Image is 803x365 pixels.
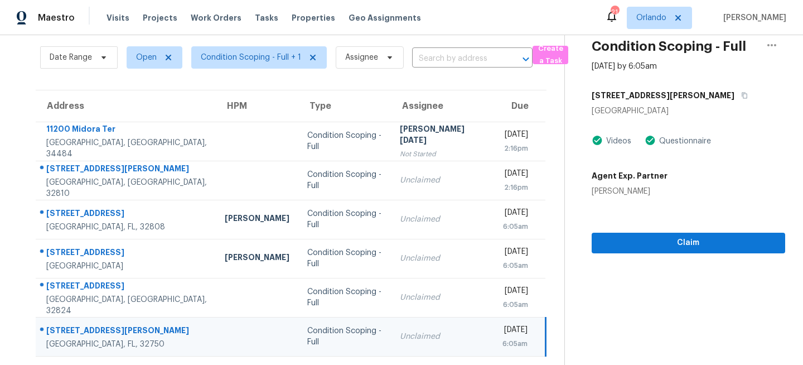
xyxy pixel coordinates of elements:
[46,325,207,339] div: [STREET_ADDRESS][PERSON_NAME]
[46,339,207,350] div: [GEOGRAPHIC_DATA], FL, 32750
[592,170,667,181] h5: Agent Exp. Partner
[400,253,485,264] div: Unclaimed
[592,186,667,197] div: [PERSON_NAME]
[645,135,656,146] img: Artifact Present Icon
[734,85,749,105] button: Copy Address
[345,52,378,63] span: Assignee
[307,130,382,152] div: Condition Scoping - Full
[191,12,241,23] span: Work Orders
[46,247,207,261] div: [STREET_ADDRESS]
[592,41,746,52] h2: Condition Scoping - Full
[592,90,734,101] h5: [STREET_ADDRESS][PERSON_NAME]
[502,338,528,349] div: 6:05am
[592,135,603,146] img: Artifact Present Icon
[592,105,785,117] div: [GEOGRAPHIC_DATA]
[636,12,666,23] span: Orlando
[255,14,278,22] span: Tasks
[592,61,657,72] div: [DATE] by 6:05am
[502,168,529,182] div: [DATE]
[225,213,289,227] div: [PERSON_NAME]
[307,208,382,230] div: Condition Scoping - Full
[719,12,786,23] span: [PERSON_NAME]
[400,292,485,303] div: Unclaimed
[216,90,298,122] th: HPM
[400,123,485,148] div: [PERSON_NAME][DATE]
[46,177,207,199] div: [GEOGRAPHIC_DATA], [GEOGRAPHIC_DATA], 32810
[307,247,382,270] div: Condition Scoping - Full
[46,280,207,294] div: [STREET_ADDRESS]
[307,325,382,348] div: Condition Scoping - Full
[201,52,301,63] span: Condition Scoping - Full + 1
[518,51,534,67] button: Open
[46,208,207,222] div: [STREET_ADDRESS]
[502,221,529,232] div: 6:05am
[494,90,546,122] th: Due
[46,123,207,137] div: 11200 Midora Ter
[400,175,485,186] div: Unclaimed
[502,246,529,260] div: [DATE]
[46,294,207,316] div: [GEOGRAPHIC_DATA], [GEOGRAPHIC_DATA], 32824
[601,236,776,250] span: Claim
[412,50,501,68] input: Search by address
[592,233,785,253] button: Claim
[502,207,529,221] div: [DATE]
[143,12,177,23] span: Projects
[611,7,618,18] div: 21
[307,169,382,191] div: Condition Scoping - Full
[225,252,289,266] div: [PERSON_NAME]
[533,46,568,64] button: Create a Task
[292,12,335,23] span: Properties
[400,148,485,160] div: Not Started
[298,90,391,122] th: Type
[36,90,216,122] th: Address
[400,331,485,342] div: Unclaimed
[538,42,563,68] span: Create a Task
[38,12,75,23] span: Maestro
[603,136,631,147] div: Videos
[136,52,157,63] span: Open
[656,136,711,147] div: Questionnaire
[46,261,207,272] div: [GEOGRAPHIC_DATA]
[502,182,529,193] div: 2:16pm
[400,214,485,225] div: Unclaimed
[502,260,529,271] div: 6:05am
[46,137,207,160] div: [GEOGRAPHIC_DATA], [GEOGRAPHIC_DATA], 34484
[50,52,92,63] span: Date Range
[502,324,528,338] div: [DATE]
[349,12,421,23] span: Geo Assignments
[502,285,529,299] div: [DATE]
[307,286,382,309] div: Condition Scoping - Full
[46,222,207,233] div: [GEOGRAPHIC_DATA], FL, 32808
[502,299,529,310] div: 6:05am
[502,129,529,143] div: [DATE]
[107,12,129,23] span: Visits
[391,90,494,122] th: Assignee
[502,143,529,154] div: 2:16pm
[46,163,207,177] div: [STREET_ADDRESS][PERSON_NAME]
